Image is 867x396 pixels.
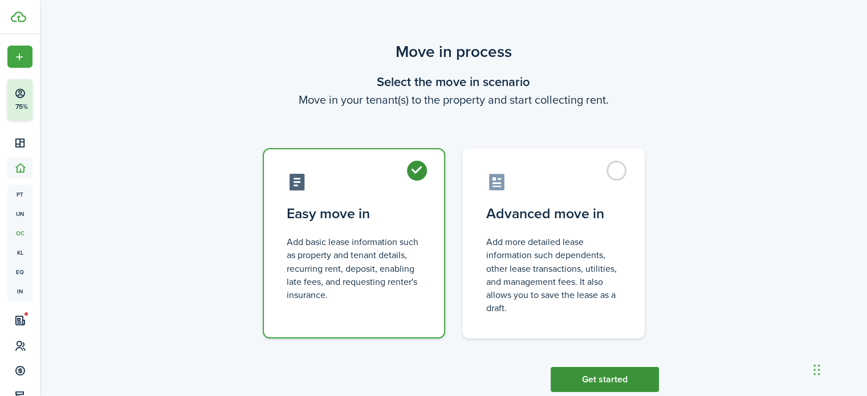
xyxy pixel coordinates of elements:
a: oc [7,223,32,243]
control-radio-card-title: Advanced move in [486,203,621,224]
a: un [7,204,32,223]
button: Open menu [7,46,32,68]
div: Drag [813,353,820,387]
wizard-step-header-title: Select the move in scenario [249,72,659,91]
scenario-title: Move in process [249,40,659,64]
wizard-step-header-description: Move in your tenant(s) to the property and start collecting rent. [249,91,659,108]
a: eq [7,262,32,281]
img: TenantCloud [11,11,26,22]
a: kl [7,243,32,262]
button: Get started [551,367,659,392]
iframe: Chat Widget [810,341,867,396]
p: 75% [14,102,29,112]
button: 75% [7,79,102,120]
control-radio-card-description: Add basic lease information such as property and tenant details, recurring rent, deposit, enablin... [287,235,421,301]
control-radio-card-title: Easy move in [287,203,421,224]
control-radio-card-description: Add more detailed lease information such dependents, other lease transactions, utilities, and man... [486,235,621,315]
a: pt [7,185,32,204]
a: in [7,281,32,301]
